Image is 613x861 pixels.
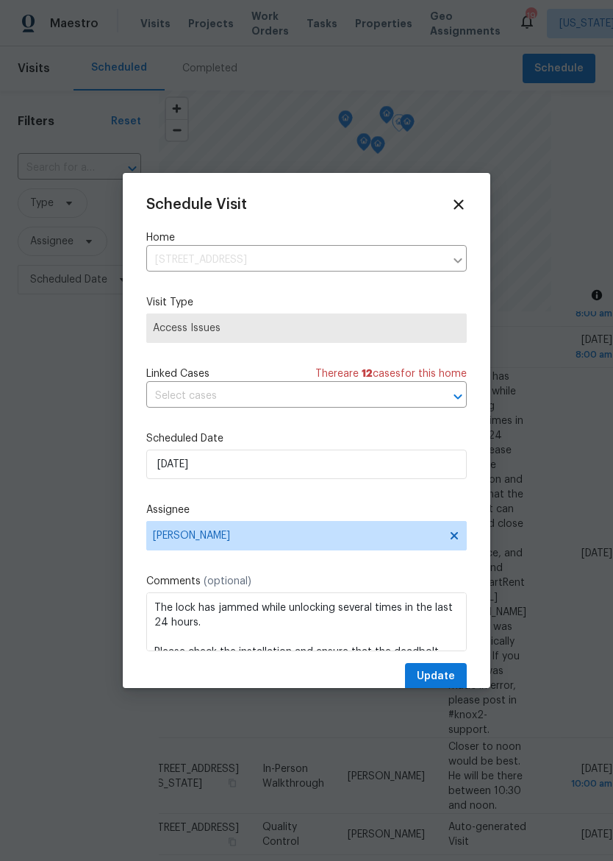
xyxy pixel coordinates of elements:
input: Select cases [146,385,426,408]
button: Open [448,386,468,407]
textarea: The lock has jammed while unlocking several times in the last 24 hours. Please check the installa... [146,592,467,651]
span: (optional) [204,576,251,587]
label: Comments [146,574,467,589]
span: 12 [362,369,373,379]
span: Update [417,667,455,686]
span: Close [451,196,467,213]
span: [PERSON_NAME] [153,530,441,542]
label: Scheduled Date [146,431,467,446]
input: Enter in an address [146,249,445,272]
label: Visit Type [146,295,467,310]
button: Update [405,663,467,690]
span: There are case s for this home [315,366,467,381]
span: Access Issues [153,321,460,336]
label: Assignee [146,503,467,517]
span: Linked Cases [146,366,209,381]
span: Schedule Visit [146,197,247,212]
label: Home [146,230,467,245]
input: M/D/YYYY [146,450,467,479]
